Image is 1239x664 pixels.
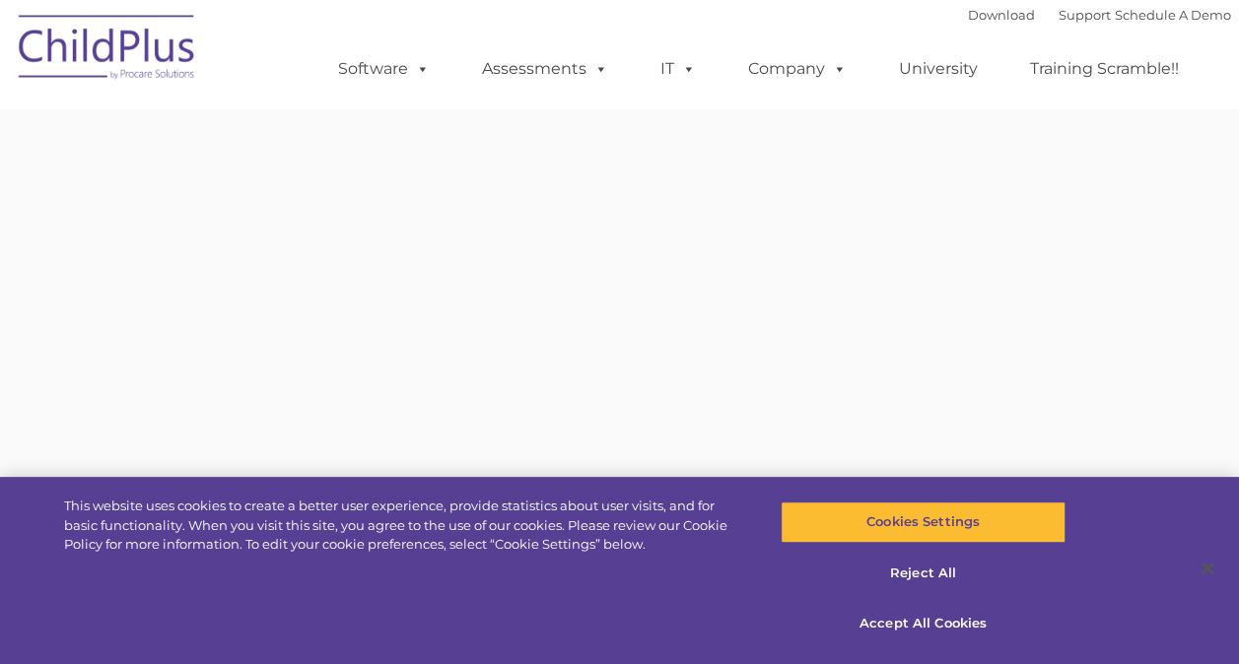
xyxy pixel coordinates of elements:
button: Reject All [781,553,1066,594]
button: Close [1186,547,1229,590]
a: Software [318,49,449,89]
button: Cookies Settings [781,501,1066,543]
a: Training Scramble!! [1010,49,1199,89]
a: Download [968,7,1035,23]
div: This website uses cookies to create a better user experience, provide statistics about user visit... [64,497,743,555]
font: | [968,7,1231,23]
a: Schedule A Demo [1115,7,1231,23]
a: IT [641,49,716,89]
a: Company [728,49,866,89]
a: University [879,49,998,89]
a: Assessments [462,49,628,89]
img: ChildPlus by Procare Solutions [9,1,206,100]
button: Accept All Cookies [781,603,1066,644]
a: Support [1059,7,1111,23]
